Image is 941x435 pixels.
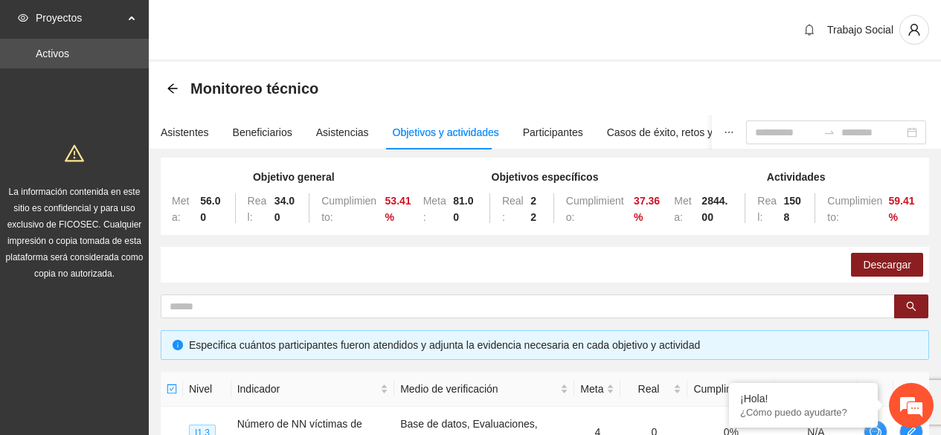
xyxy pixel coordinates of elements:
span: eye [18,13,28,23]
strong: 59.41 % [889,195,915,223]
div: Beneficiarios [233,124,292,141]
strong: Objetivos específicos [492,171,599,183]
span: ellipsis [724,127,734,138]
div: ¡Hola! [740,393,867,405]
strong: 56.00 [200,195,220,223]
span: Cumplimiento [693,381,757,397]
button: ellipsis [712,115,746,149]
strong: Actividades [767,171,826,183]
strong: 1508 [783,195,800,223]
th: Nivel [183,372,231,407]
span: info-circle [173,340,183,350]
button: Descargar [851,253,923,277]
span: Cumplimiento: [321,195,376,223]
span: Indicador [237,381,377,397]
span: Trabajo Social [827,24,893,36]
strong: 81.00 [453,195,473,223]
span: Descargar [863,257,911,273]
span: Cumplimiento: [566,195,624,223]
th: Indicador [231,372,394,407]
span: Proyectos [36,3,123,33]
th: Cumplimiento [687,372,774,407]
th: Meta [574,372,620,407]
button: bell [797,18,821,42]
th: Participantes [774,372,858,407]
span: Participantes [780,381,841,397]
span: Real: [757,195,777,223]
span: warning [65,144,84,163]
div: Participantes [523,124,583,141]
a: Activos [36,48,69,59]
strong: 22 [530,195,536,223]
span: bell [798,24,820,36]
span: Meta: [172,195,189,223]
div: Asistentes [161,124,209,141]
div: Especifica cuántos participantes fueron atendidos y adjunta la evidencia necesaria en cada objeti... [189,337,917,353]
th: Real [620,372,687,407]
button: search [894,294,928,318]
span: to [823,126,835,138]
span: La información contenida en este sitio es confidencial y para uso exclusivo de FICOSEC. Cualquier... [6,187,144,279]
div: Casos de éxito, retos y obstáculos [607,124,765,141]
div: Objetivos y actividades [393,124,499,141]
strong: 53.41 % [385,195,411,223]
span: user [900,23,928,36]
span: Meta: [423,195,446,223]
div: Asistencias [316,124,369,141]
p: ¿Cómo puedo ayudarte? [740,407,867,418]
button: user [899,15,929,45]
span: Cumplimiento: [827,195,882,223]
span: check-square [167,384,177,394]
strong: 2844.00 [701,195,728,223]
strong: 34.00 [274,195,295,223]
strong: Objetivo general [253,171,335,183]
span: Monitoreo técnico [190,77,318,100]
span: swap-right [823,126,835,138]
span: Medio de verificación [400,381,557,397]
th: Medio de verificación [394,372,574,407]
strong: 37.36 % [634,195,660,223]
span: arrow-left [167,83,179,94]
span: Real: [248,195,267,223]
div: Back [167,83,179,95]
span: Real: [502,195,524,223]
span: Real [626,381,670,397]
span: search [906,301,916,313]
span: Meta [580,381,603,397]
span: Meta: [674,195,691,223]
